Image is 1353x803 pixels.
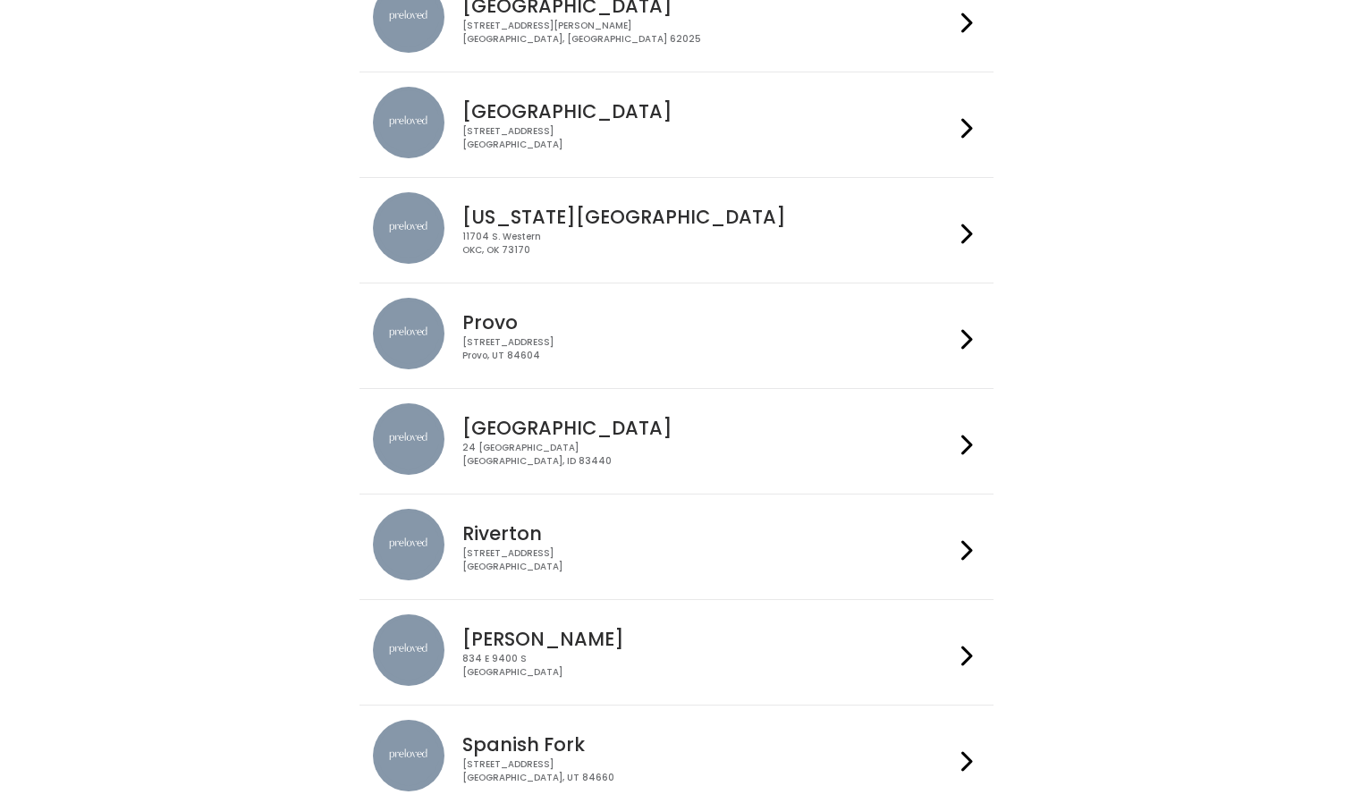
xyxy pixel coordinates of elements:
[373,192,980,268] a: preloved location [US_STATE][GEOGRAPHIC_DATA] 11704 S. WesternOKC, OK 73170
[462,442,954,468] div: 24 [GEOGRAPHIC_DATA] [GEOGRAPHIC_DATA], ID 83440
[462,336,954,362] div: [STREET_ADDRESS] Provo, UT 84604
[373,298,980,374] a: preloved location Provo [STREET_ADDRESS]Provo, UT 84604
[373,720,444,791] img: preloved location
[462,629,954,649] h4: [PERSON_NAME]
[373,87,444,158] img: preloved location
[462,547,954,573] div: [STREET_ADDRESS] [GEOGRAPHIC_DATA]
[462,312,954,333] h4: Provo
[462,734,954,755] h4: Spanish Fork
[373,614,980,690] a: preloved location [PERSON_NAME] 834 E 9400 S[GEOGRAPHIC_DATA]
[373,403,980,479] a: preloved location [GEOGRAPHIC_DATA] 24 [GEOGRAPHIC_DATA][GEOGRAPHIC_DATA], ID 83440
[462,653,954,679] div: 834 E 9400 S [GEOGRAPHIC_DATA]
[462,20,954,46] div: [STREET_ADDRESS][PERSON_NAME] [GEOGRAPHIC_DATA], [GEOGRAPHIC_DATA] 62025
[462,418,954,438] h4: [GEOGRAPHIC_DATA]
[373,509,444,580] img: preloved location
[373,298,444,369] img: preloved location
[462,207,954,227] h4: [US_STATE][GEOGRAPHIC_DATA]
[373,192,444,264] img: preloved location
[373,87,980,163] a: preloved location [GEOGRAPHIC_DATA] [STREET_ADDRESS][GEOGRAPHIC_DATA]
[373,403,444,475] img: preloved location
[373,720,980,796] a: preloved location Spanish Fork [STREET_ADDRESS][GEOGRAPHIC_DATA], UT 84660
[462,523,954,544] h4: Riverton
[462,758,954,784] div: [STREET_ADDRESS] [GEOGRAPHIC_DATA], UT 84660
[462,125,954,151] div: [STREET_ADDRESS] [GEOGRAPHIC_DATA]
[373,614,444,686] img: preloved location
[462,231,954,257] div: 11704 S. Western OKC, OK 73170
[462,101,954,122] h4: [GEOGRAPHIC_DATA]
[373,509,980,585] a: preloved location Riverton [STREET_ADDRESS][GEOGRAPHIC_DATA]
